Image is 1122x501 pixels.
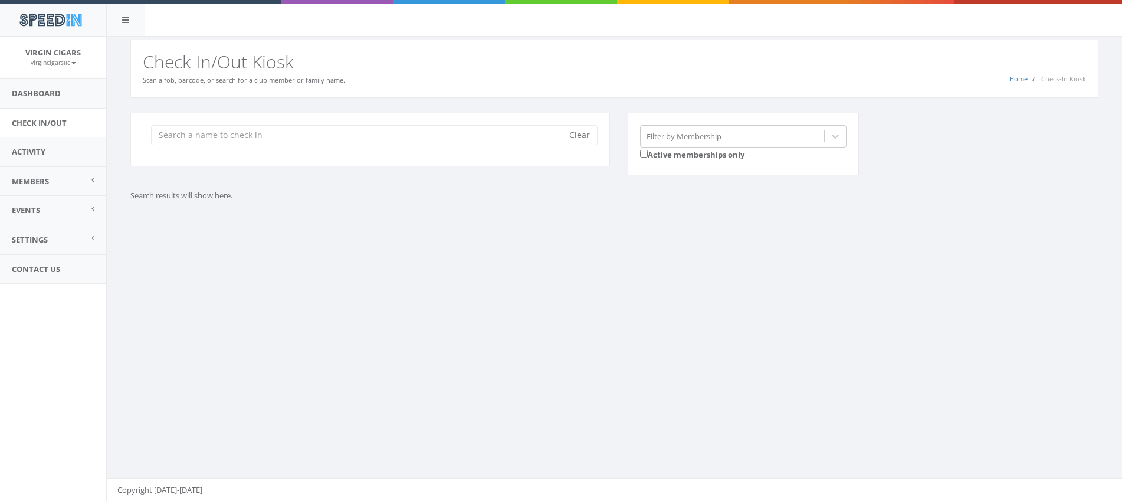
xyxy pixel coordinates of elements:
span: Check-In Kiosk [1041,74,1086,83]
small: Scan a fob, barcode, or search for a club member or family name. [143,76,345,84]
a: virgincigarsllc [31,57,76,67]
div: Filter by Membership [647,130,721,142]
img: speedin_logo.png [14,9,87,31]
a: Home [1009,74,1028,83]
p: Search results will show here. [130,190,679,201]
span: Contact Us [12,264,60,274]
button: Clear [562,125,598,145]
small: virgincigarsllc [31,58,76,67]
input: Search a name to check in [151,125,570,145]
span: Events [12,205,40,215]
input: Active memberships only [640,150,648,158]
label: Active memberships only [640,148,744,161]
h2: Check In/Out Kiosk [143,52,1086,71]
span: Members [12,176,49,186]
span: Virgin Cigars [25,47,81,58]
span: Settings [12,234,48,245]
